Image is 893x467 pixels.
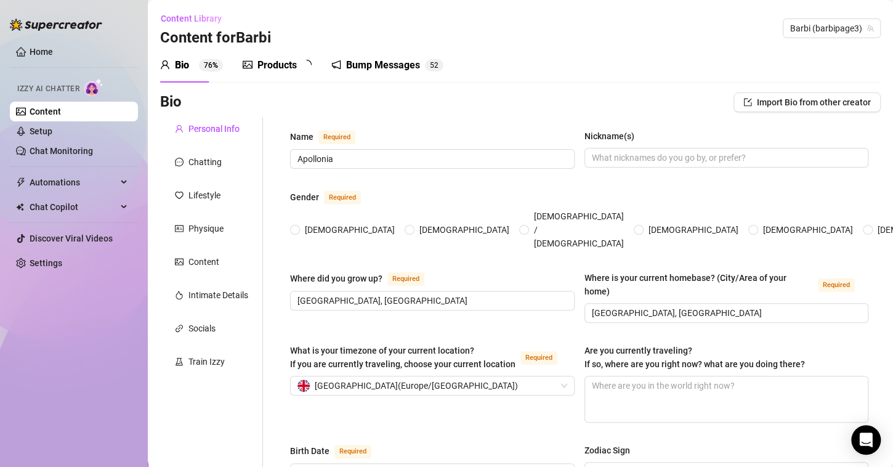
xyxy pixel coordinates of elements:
span: picture [175,258,184,266]
div: Zodiac Sign [584,444,630,457]
label: Gender [290,190,374,205]
button: Content Library [160,9,232,28]
span: 2 [434,61,438,70]
div: Train Izzy [188,355,225,368]
div: Personal Info [188,122,240,136]
span: import [743,98,752,107]
span: Required [324,191,361,205]
a: Setup [30,126,52,136]
a: Discover Viral Videos [30,233,113,243]
div: Products [257,58,297,73]
h3: Content for Barbi [160,28,271,48]
span: heart [175,191,184,200]
span: loading [300,58,313,71]
a: Content [30,107,61,116]
span: thunderbolt [16,177,26,187]
label: Where is your current homebase? (City/Area of your home) [584,271,869,298]
button: Import Bio from other creator [733,92,881,112]
div: Open Intercom Messenger [851,425,881,455]
label: Nickname(s) [584,129,643,143]
span: [DEMOGRAPHIC_DATA] [414,223,514,237]
input: Nickname(s) [592,151,859,164]
span: experiment [175,357,184,366]
img: AI Chatter [84,78,103,96]
span: Content Library [161,14,222,23]
span: Required [318,131,355,144]
span: Izzy AI Chatter [17,83,79,95]
div: Gender [290,190,319,204]
label: Zodiac Sign [584,444,639,457]
div: Physique [188,222,224,235]
img: Chat Copilot [16,203,24,211]
span: Are you currently traveling? If so, where are you right now? what are you doing there? [584,346,805,369]
span: picture [243,60,253,70]
a: Chat Monitoring [30,146,93,156]
span: Required [387,272,424,286]
div: Socials [188,322,216,335]
div: Birth Date [290,444,329,458]
span: notification [331,60,341,70]
span: idcard [175,224,184,233]
img: logo-BBDzfeDw.svg [10,18,102,31]
span: What is your timezone of your current location? If you are currently traveling, choose your curre... [290,346,515,369]
span: [DEMOGRAPHIC_DATA] [758,223,858,237]
div: Where did you grow up? [290,272,382,285]
span: team [867,25,874,32]
div: Name [290,130,313,144]
sup: 52 [425,59,443,71]
div: Bump Messages [346,58,420,73]
span: [DEMOGRAPHIC_DATA] [300,223,400,237]
span: Chat Copilot [30,197,117,217]
div: Chatting [188,155,222,169]
span: Import Bio from other creator [757,97,871,107]
div: Lifestyle [188,189,220,202]
div: Nickname(s) [584,129,634,143]
span: 5 [430,61,434,70]
div: Intimate Details [188,288,248,302]
a: Settings [30,258,62,268]
label: Where did you grow up? [290,271,438,286]
input: Where is your current homebase? (City/Area of your home) [592,306,859,320]
label: Name [290,129,369,144]
input: Where did you grow up? [297,294,565,307]
span: link [175,324,184,333]
h3: Bio [160,92,182,112]
span: Automations [30,173,117,192]
div: Content [188,255,219,269]
img: gb [297,380,310,392]
sup: 76% [199,59,223,71]
a: Home [30,47,53,57]
span: Required [334,445,371,458]
div: Bio [175,58,189,73]
span: [GEOGRAPHIC_DATA] ( Europe/[GEOGRAPHIC_DATA] ) [315,376,518,395]
span: Barbi (barbipage3) [790,19,873,38]
label: Birth Date [290,444,385,458]
span: Required [520,351,557,365]
span: user [175,124,184,133]
span: [DEMOGRAPHIC_DATA] / [DEMOGRAPHIC_DATA] [529,209,629,250]
span: message [175,158,184,166]
span: user [160,60,170,70]
span: Required [818,278,855,292]
span: fire [175,291,184,299]
div: Where is your current homebase? (City/Area of your home) [584,271,814,298]
span: [DEMOGRAPHIC_DATA] [644,223,743,237]
input: Name [297,152,565,166]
